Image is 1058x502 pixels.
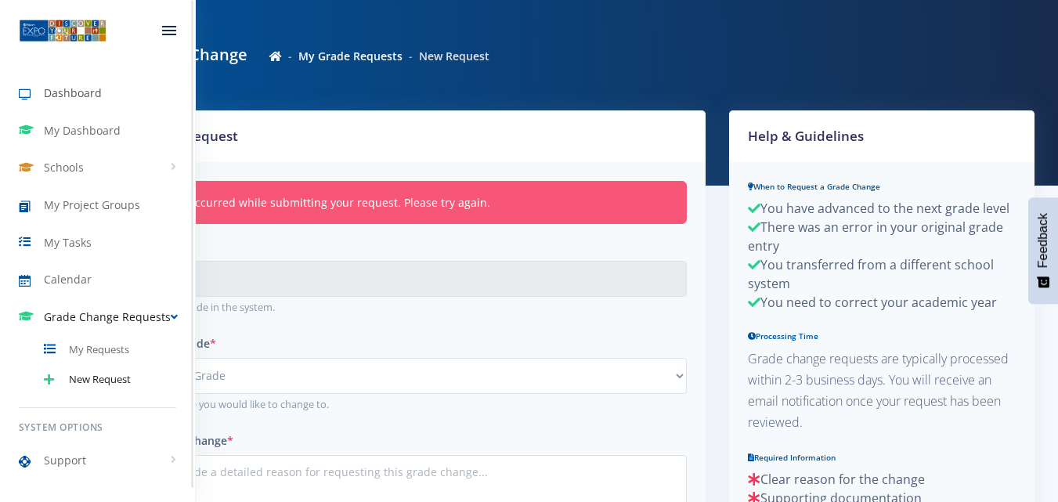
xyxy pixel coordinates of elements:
[44,271,92,287] span: Calendar
[19,18,107,43] img: ...
[44,309,171,325] span: Grade Change Requests
[91,397,687,412] small: Please select the grade you would like to change to.
[748,126,919,146] h3: Help & Guidelines
[403,48,489,64] li: New Request
[269,48,489,64] nav: breadcrumb
[19,421,176,435] h6: System Options
[44,234,92,251] span: My Tasks
[298,49,403,63] a: My Grade Requests
[44,197,140,213] span: My Project Groups
[44,159,84,175] span: Schools
[748,330,1016,342] h6: Processing Time
[748,293,1016,312] li: You need to correct your academic year
[44,122,121,139] span: My Dashboard
[748,199,1016,218] li: You have advanced to the next grade level
[44,452,86,468] span: Support
[748,181,1016,193] h6: When to Request a Grade Change
[748,452,1016,464] h6: Required Information
[91,126,481,146] h3: Grade Change Request
[748,255,1016,293] li: You transferred from a different school system
[69,342,129,358] span: My Requests
[44,85,102,101] span: Dashboard
[1036,213,1050,268] span: Feedback
[748,349,1016,434] p: Grade change requests are typically processed within 2-3 business days. You will receive an email...
[748,218,1016,255] li: There was an error in your original grade entry
[1028,197,1058,304] button: Feedback - Show survey
[91,300,687,315] small: This is your current grade in the system.
[142,194,667,211] li: An error occurred while submitting your request. Please try again.
[748,470,1016,489] li: Clear reason for the change
[69,372,131,388] span: New Request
